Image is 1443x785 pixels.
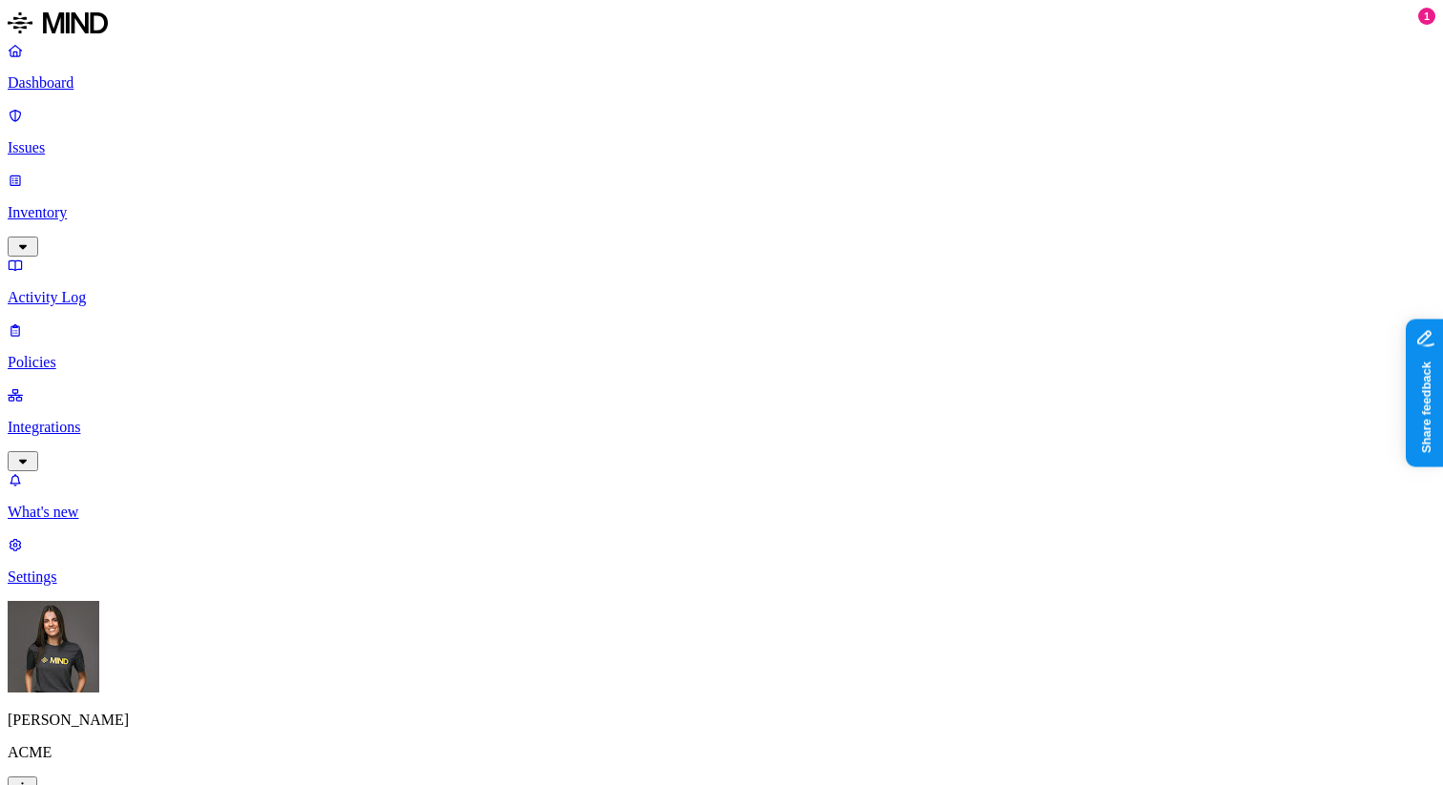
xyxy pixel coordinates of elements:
[8,504,1435,521] p: What's new
[8,139,1435,156] p: Issues
[8,744,1435,761] p: ACME
[8,204,1435,221] p: Inventory
[8,289,1435,306] p: Activity Log
[8,419,1435,436] p: Integrations
[8,601,99,692] img: Gal Cohen
[1418,8,1435,25] div: 1
[8,74,1435,92] p: Dashboard
[8,568,1435,586] p: Settings
[8,354,1435,371] p: Policies
[8,8,108,38] img: MIND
